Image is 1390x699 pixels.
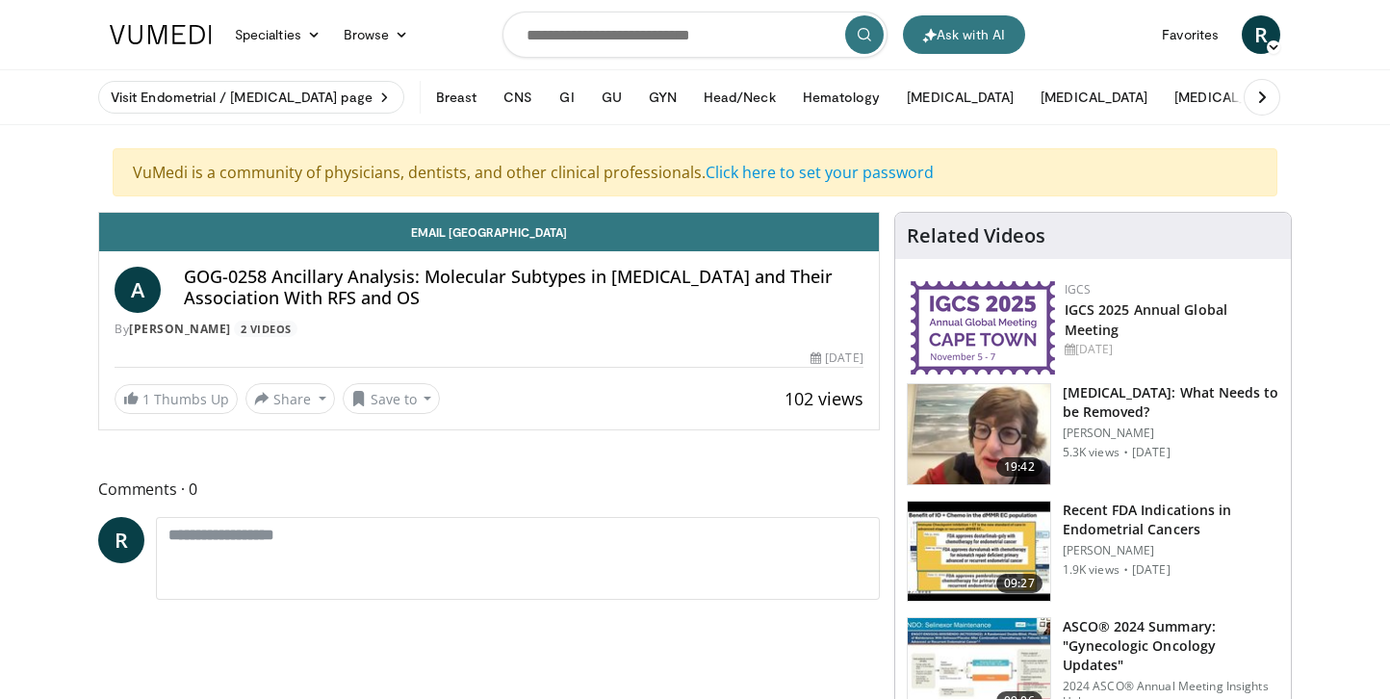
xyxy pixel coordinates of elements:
p: [DATE] [1132,445,1171,460]
button: Breast [425,78,488,116]
a: IGCS [1065,281,1092,298]
a: R [1242,15,1280,54]
img: 680d42be-3514-43f9-8300-e9d2fda7c814.png.150x105_q85_autocrop_double_scale_upscale_version-0.2.png [911,281,1055,375]
h4: GOG-0258 Ancillary Analysis: Molecular Subtypes in [MEDICAL_DATA] and Their Association With RFS ... [184,267,863,308]
h3: [MEDICAL_DATA]: What Needs to be Removed? [1063,383,1279,422]
button: [MEDICAL_DATA] [1029,78,1159,116]
button: GI [548,78,585,116]
button: Save to [343,383,441,414]
img: VuMedi Logo [110,25,212,44]
h4: Related Videos [907,224,1045,247]
a: Favorites [1150,15,1230,54]
p: [DATE] [1132,562,1171,578]
a: 09:27 Recent FDA Indications in Endometrial Cancers [PERSON_NAME] 1.9K views · [DATE] [907,501,1279,603]
a: [PERSON_NAME] [129,321,231,337]
a: IGCS 2025 Annual Global Meeting [1065,300,1227,339]
p: 5.3K views [1063,445,1120,460]
button: [MEDICAL_DATA] [895,78,1025,116]
span: 19:42 [996,457,1042,477]
a: Browse [332,15,421,54]
a: 19:42 [MEDICAL_DATA]: What Needs to be Removed? [PERSON_NAME] 5.3K views · [DATE] [907,383,1279,485]
a: Email [GEOGRAPHIC_DATA] [99,213,879,251]
button: Hematology [791,78,892,116]
button: Head/Neck [692,78,787,116]
a: Click here to set your password [706,162,934,183]
p: [PERSON_NAME] [1063,543,1279,558]
a: Visit Endometrial / [MEDICAL_DATA] page [98,81,404,114]
a: R [98,517,144,563]
button: Ask with AI [903,15,1025,54]
button: GYN [637,78,688,116]
div: · [1123,562,1128,578]
a: A [115,267,161,313]
span: Comments 0 [98,477,880,502]
p: 1.9K views [1063,562,1120,578]
span: 102 views [785,387,863,410]
h3: Recent FDA Indications in Endometrial Cancers [1063,501,1279,539]
img: 4d0a4bbe-a17a-46ab-a4ad-f5554927e0d3.150x105_q85_crop-smart_upscale.jpg [908,384,1050,484]
button: [MEDICAL_DATA] [1163,78,1293,116]
div: [DATE] [811,349,862,367]
div: By [115,321,863,338]
input: Search topics, interventions [502,12,888,58]
span: 09:27 [996,574,1042,593]
div: · [1123,445,1128,460]
button: Share [245,383,335,414]
span: 1 [142,390,150,408]
img: 1a4d7a94-9a5b-4ac1-9ecd-82aad068b179.150x105_q85_crop-smart_upscale.jpg [908,502,1050,602]
h3: ASCO® 2024 Summary: "Gynecologic Oncology Updates" [1063,617,1279,675]
p: [PERSON_NAME] [1063,426,1279,441]
button: CNS [492,78,544,116]
a: 2 Videos [234,321,297,337]
button: GU [590,78,633,116]
div: [DATE] [1065,341,1275,358]
a: 1 Thumbs Up [115,384,238,414]
a: Specialties [223,15,332,54]
div: VuMedi is a community of physicians, dentists, and other clinical professionals. [113,148,1277,196]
